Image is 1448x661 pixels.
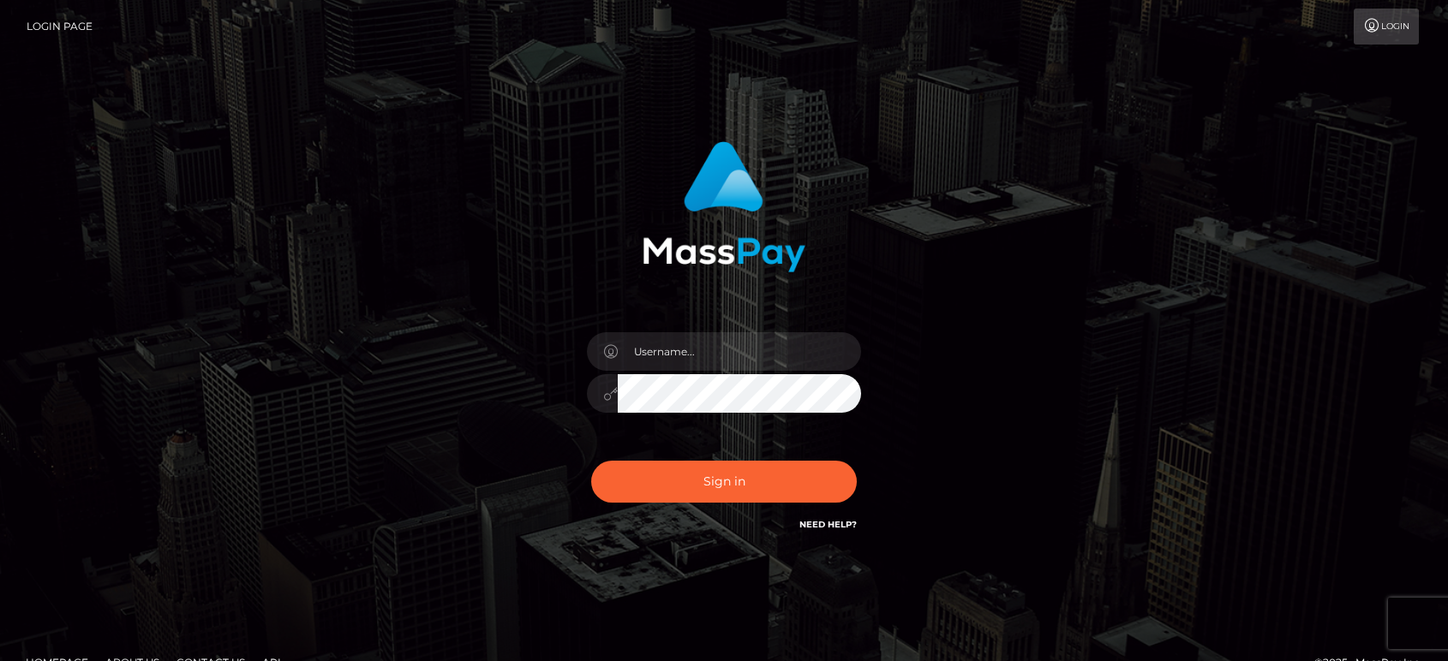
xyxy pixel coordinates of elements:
img: MassPay Login [643,141,805,272]
a: Login Page [27,9,93,45]
a: Login [1354,9,1419,45]
a: Need Help? [799,519,857,530]
input: Username... [618,332,861,371]
button: Sign in [591,461,857,503]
